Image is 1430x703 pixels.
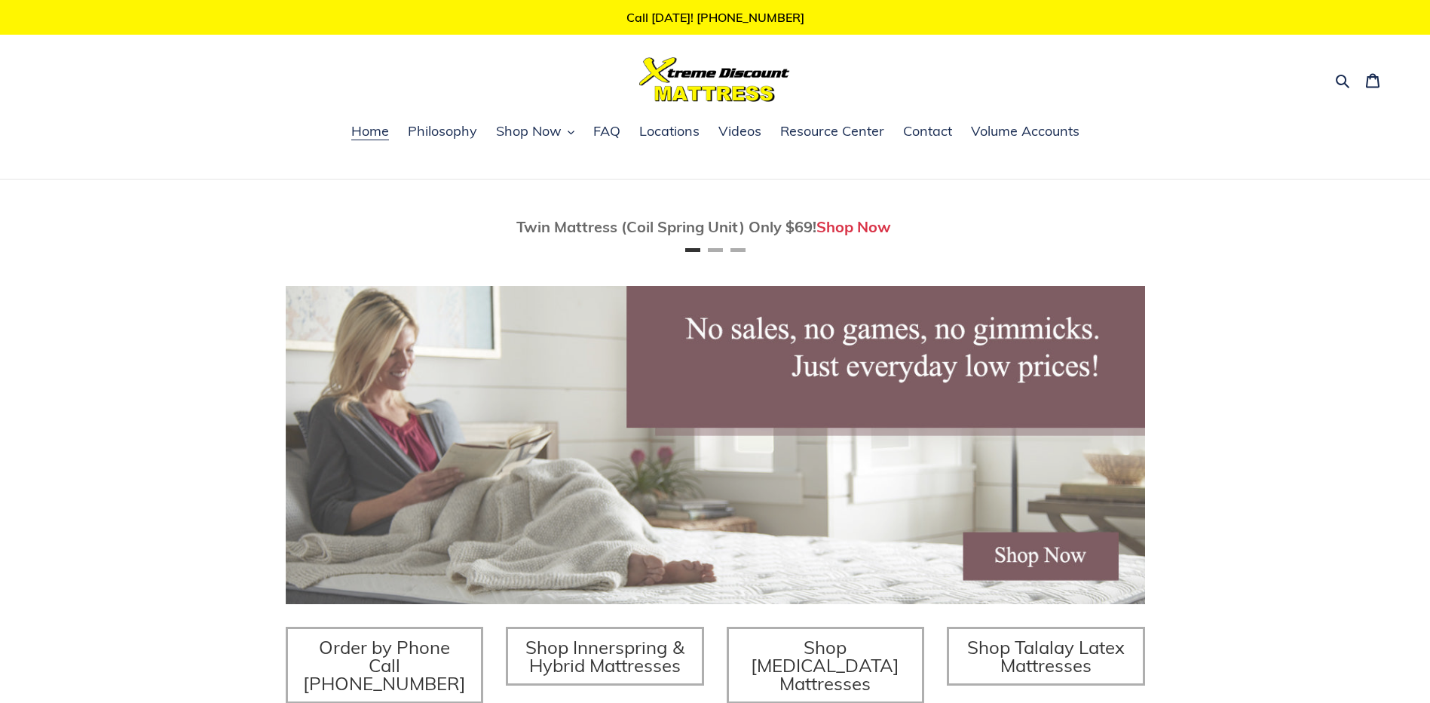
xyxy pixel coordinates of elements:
[496,122,562,140] span: Shop Now
[286,286,1145,604] img: herobannermay2022-1652879215306_1200x.jpg
[708,248,723,252] button: Page 2
[751,636,899,695] span: Shop [MEDICAL_DATA] Mattresses
[971,122,1079,140] span: Volume Accounts
[344,121,397,143] a: Home
[516,217,816,236] span: Twin Mattress (Coil Spring Unit) Only $69!
[780,122,884,140] span: Resource Center
[816,217,891,236] a: Shop Now
[711,121,769,143] a: Videos
[896,121,960,143] a: Contact
[488,121,582,143] button: Shop Now
[639,57,790,102] img: Xtreme Discount Mattress
[730,248,746,252] button: Page 3
[718,122,761,140] span: Videos
[400,121,485,143] a: Philosophy
[408,122,477,140] span: Philosophy
[947,627,1145,686] a: Shop Talalay Latex Mattresses
[773,121,892,143] a: Resource Center
[967,636,1125,677] span: Shop Talalay Latex Mattresses
[525,636,684,677] span: Shop Innerspring & Hybrid Mattresses
[303,636,466,695] span: Order by Phone Call [PHONE_NUMBER]
[632,121,707,143] a: Locations
[685,248,700,252] button: Page 1
[593,122,620,140] span: FAQ
[351,122,389,140] span: Home
[639,122,700,140] span: Locations
[506,627,704,686] a: Shop Innerspring & Hybrid Mattresses
[963,121,1087,143] a: Volume Accounts
[586,121,628,143] a: FAQ
[903,122,952,140] span: Contact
